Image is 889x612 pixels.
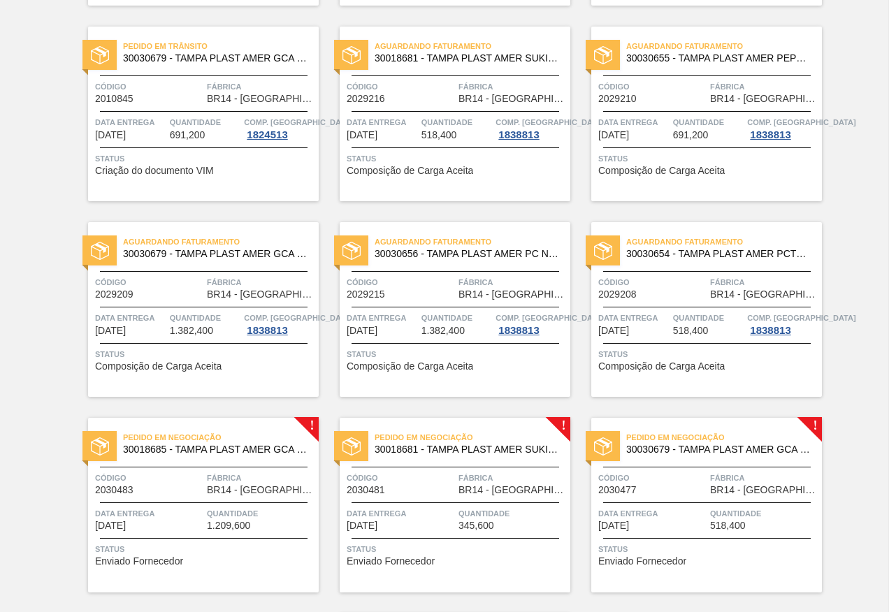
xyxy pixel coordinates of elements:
[421,326,465,336] span: 1.382,400
[347,152,567,166] span: Status
[319,418,570,592] a: !statusPedido em Negociação30018681 - TAMPA PLAST AMER SUKITA S/LINERCódigo2030481FábricaBR14 - [...
[123,53,308,64] span: 30030679 - TAMPA PLAST AMER GCA ZERO NIV24
[598,152,818,166] span: Status
[207,485,315,495] span: BR14 - Curitibana
[710,520,746,531] span: 518,400
[598,80,707,94] span: Código
[421,130,457,140] span: 518,400
[747,311,855,325] span: Comp. Carga
[123,444,308,455] span: 30018685 - TAMPA PLAST AMER GCA S/LINER
[244,115,315,140] a: Comp. [GEOGRAPHIC_DATA]1824513
[67,418,319,592] a: !statusPedido em Negociação30018685 - TAMPA PLAST AMER GCA S/LINERCódigo2030483FábricaBR14 - [GEO...
[673,115,744,129] span: Quantidade
[458,275,567,289] span: Fábrica
[207,507,315,520] span: Quantidade
[496,311,567,336] a: Comp. [GEOGRAPHIC_DATA]1838813
[347,347,567,361] span: Status
[342,242,361,260] img: status
[496,311,604,325] span: Comp. Carga
[123,235,319,249] span: Aguardando Faturamento
[319,222,570,397] a: statusAguardando Faturamento30030656 - TAMPA PLAST AMER PC NIV24Código2029215FábricaBR14 - [GEOGR...
[319,27,570,201] a: statusAguardando Faturamento30018681 - TAMPA PLAST AMER SUKITA S/LINERCódigo2029216FábricaBR14 - ...
[95,130,126,140] span: 18/09/2025
[347,485,385,495] span: 2030481
[594,46,612,64] img: status
[95,166,214,176] span: Criação do documento VIM
[458,94,567,104] span: BR14 - Curitibana
[347,471,455,485] span: Código
[570,27,822,201] a: statusAguardando Faturamento30030655 - TAMPA PLAST AMER PEPSI ZERO NIV24Código2029210FábricaBR14 ...
[342,437,361,456] img: status
[95,471,203,485] span: Código
[710,275,818,289] span: Fábrica
[598,485,637,495] span: 2030477
[598,507,707,520] span: Data entrega
[123,430,319,444] span: Pedido em Negociação
[95,556,183,567] span: Enviado Fornecedor
[123,39,319,53] span: Pedido em Trânsito
[347,166,473,176] span: Composição de Carga Aceita
[598,520,629,531] span: 24/10/2025
[598,166,725,176] span: Composição de Carga Aceita
[95,520,126,531] span: 24/10/2025
[95,361,222,372] span: Composição de Carga Aceita
[421,311,493,325] span: Quantidade
[458,520,494,531] span: 345,600
[375,235,570,249] span: Aguardando Faturamento
[458,289,567,300] span: BR14 - Curitibana
[95,275,203,289] span: Código
[598,115,670,129] span: Data entrega
[747,115,818,140] a: Comp. [GEOGRAPHIC_DATA]1838813
[347,275,455,289] span: Código
[244,311,315,336] a: Comp. [GEOGRAPHIC_DATA]1838813
[496,129,542,140] div: 1838813
[207,289,315,300] span: BR14 - Curitibana
[598,130,629,140] span: 02/10/2025
[598,326,629,336] span: 02/10/2025
[244,115,352,129] span: Comp. Carga
[598,94,637,104] span: 2029210
[244,311,352,325] span: Comp. Carga
[375,430,570,444] span: Pedido em Negociação
[244,325,290,336] div: 1838813
[710,80,818,94] span: Fábrica
[347,556,435,567] span: Enviado Fornecedor
[458,507,567,520] span: Quantidade
[710,94,818,104] span: BR14 - Curitibana
[458,485,567,495] span: BR14 - Curitibana
[570,222,822,397] a: statusAguardando Faturamento30030654 - TAMPA PLAST AMER PCTW NIV24Código2029208FábricaBR14 - [GEO...
[347,80,455,94] span: Código
[375,249,559,259] span: 30030656 - TAMPA PLAST AMER PC NIV24
[626,430,822,444] span: Pedido em Negociação
[170,311,241,325] span: Quantidade
[496,115,567,140] a: Comp. [GEOGRAPHIC_DATA]1838813
[598,311,670,325] span: Data entrega
[598,471,707,485] span: Código
[710,485,818,495] span: BR14 - Curitibana
[710,507,818,520] span: Quantidade
[626,249,811,259] span: 30030654 - TAMPA PLAST AMER PCTW NIV24
[598,289,637,300] span: 2029208
[598,556,686,567] span: Enviado Fornecedor
[570,418,822,592] a: !statusPedido em Negociação30030679 - TAMPA PLAST AMER GCA ZERO NIV24Código2030477FábricaBR14 - [...
[347,289,385,300] span: 2029215
[95,347,315,361] span: Status
[207,80,315,94] span: Fábrica
[347,326,377,336] span: 02/10/2025
[710,289,818,300] span: BR14 - Curitibana
[673,326,709,336] span: 518,400
[458,471,567,485] span: Fábrica
[67,27,319,201] a: statusPedido em Trânsito30030679 - TAMPA PLAST AMER GCA ZERO NIV24Código2010845FábricaBR14 - [GEO...
[626,53,811,64] span: 30030655 - TAMPA PLAST AMER PEPSI ZERO NIV24
[244,129,290,140] div: 1824513
[747,129,793,140] div: 1838813
[95,326,126,336] span: 02/10/2025
[496,115,604,129] span: Comp. Carga
[747,325,793,336] div: 1838813
[421,115,493,129] span: Quantidade
[170,326,213,336] span: 1.382,400
[207,471,315,485] span: Fábrica
[710,471,818,485] span: Fábrica
[170,130,205,140] span: 691,200
[95,289,133,300] span: 2029209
